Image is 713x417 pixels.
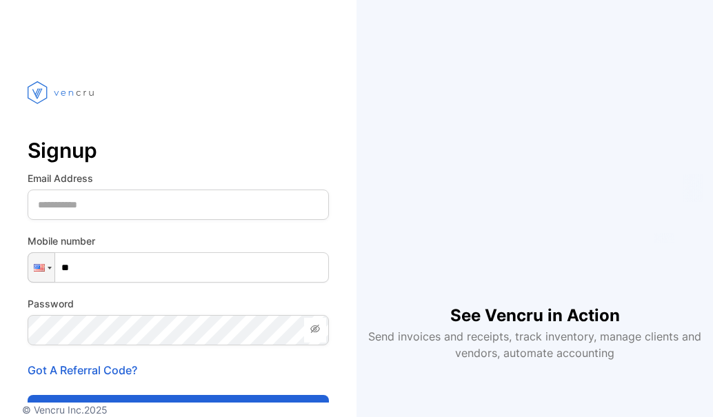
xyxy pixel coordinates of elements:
div: United States: + 1 [28,253,54,282]
p: Send invoices and receipts, track inventory, manage clients and vendors, automate accounting [356,328,713,361]
p: Signup [28,134,329,167]
p: Got A Referral Code? [28,362,329,378]
label: Mobile number [28,234,329,248]
h1: See Vencru in Action [450,281,620,328]
img: vencru logo [28,55,97,130]
iframe: YouTube video player [392,57,678,281]
label: Password [28,296,329,311]
label: Email Address [28,171,329,185]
